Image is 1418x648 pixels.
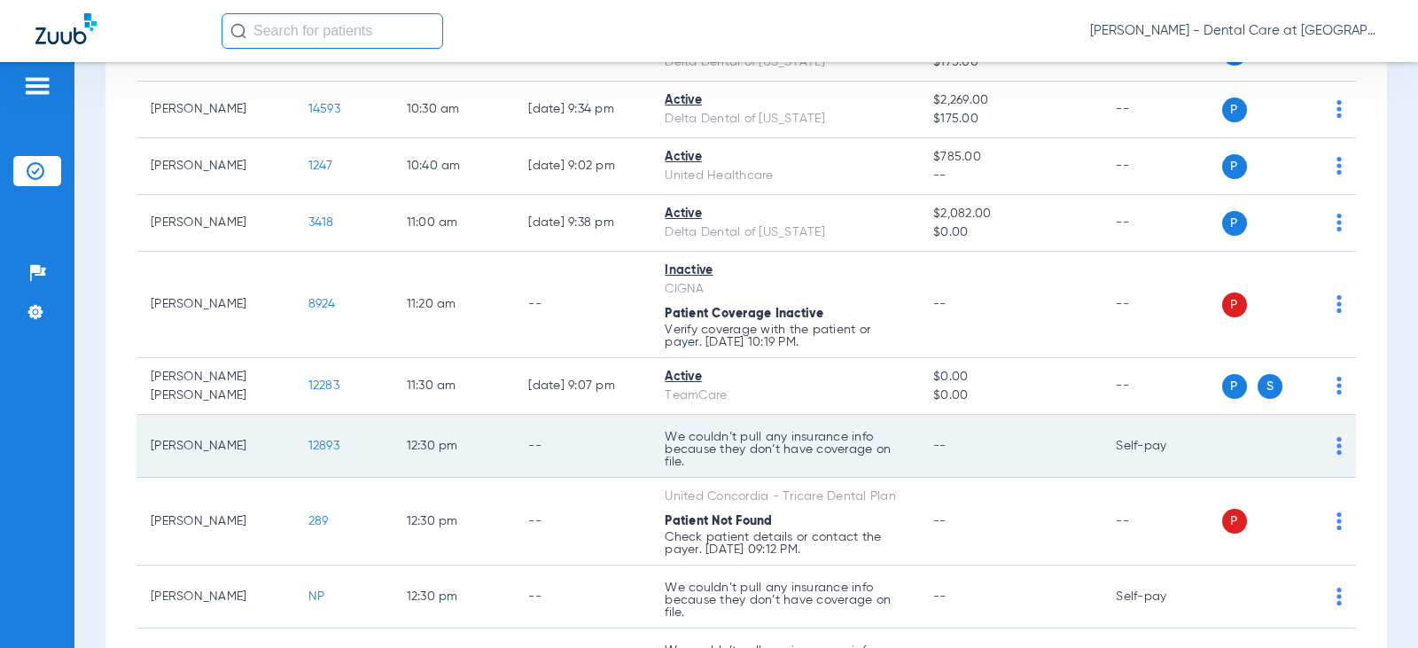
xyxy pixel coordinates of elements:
div: Active [665,205,905,223]
div: TeamCare [665,386,905,405]
img: Zuub Logo [35,13,97,44]
td: -- [1102,478,1221,566]
td: [PERSON_NAME] [136,566,294,628]
td: 11:00 AM [393,195,515,252]
td: -- [1102,82,1221,138]
img: group-dot-blue.svg [1336,437,1342,455]
span: $2,269.00 [933,91,1087,110]
span: 1247 [308,160,333,172]
span: NP [308,590,325,603]
div: Inactive [665,262,905,280]
td: -- [1102,252,1221,358]
img: group-dot-blue.svg [1336,295,1342,313]
td: [PERSON_NAME] [136,82,294,138]
div: CIGNA [665,280,905,299]
span: 3418 [308,216,334,229]
td: Self-pay [1102,415,1221,478]
span: 12893 [308,440,339,452]
span: 8924 [308,298,336,310]
td: 12:30 PM [393,566,515,628]
td: 12:30 PM [393,415,515,478]
td: [DATE] 9:34 PM [514,82,651,138]
img: group-dot-blue.svg [1336,377,1342,394]
div: United Healthcare [665,167,905,185]
td: 10:30 AM [393,82,515,138]
p: We couldn’t pull any insurance info because they don’t have coverage on file. [665,431,905,468]
td: [PERSON_NAME] [136,252,294,358]
input: Search for patients [222,13,443,49]
td: 11:30 AM [393,358,515,415]
td: [PERSON_NAME] [PERSON_NAME] [136,358,294,415]
span: S [1258,374,1282,399]
p: We couldn’t pull any insurance info because they don’t have coverage on file. [665,582,905,619]
td: [PERSON_NAME] [136,478,294,566]
span: $2,082.00 [933,205,1087,223]
td: -- [514,566,651,628]
div: Active [665,91,905,110]
td: [DATE] 9:02 PM [514,138,651,195]
span: $175.00 [933,110,1087,129]
td: -- [1102,195,1221,252]
div: United Concordia - Tricare Dental Plan [665,488,905,506]
td: 10:40 AM [393,138,515,195]
span: -- [933,590,947,603]
span: P [1222,293,1247,317]
img: group-dot-blue.svg [1336,214,1342,231]
td: -- [1102,358,1221,415]
td: [PERSON_NAME] [136,415,294,478]
span: P [1222,154,1247,179]
span: Patient Not Found [665,515,772,527]
div: Active [665,368,905,386]
td: Self-pay [1102,566,1221,628]
div: Delta Dental of [US_STATE] [665,110,905,129]
td: 11:20 AM [393,252,515,358]
p: Check patient details or contact the payer. [DATE] 09:12 PM. [665,531,905,556]
td: -- [514,478,651,566]
div: Delta Dental of [US_STATE] [665,53,905,72]
span: 289 [308,515,329,527]
span: $0.00 [933,223,1087,242]
span: 14593 [308,103,340,115]
p: Verify coverage with the patient or payer. [DATE] 10:19 PM. [665,324,905,348]
td: -- [514,252,651,358]
td: 12:30 PM [393,478,515,566]
td: [DATE] 9:38 PM [514,195,651,252]
td: [DATE] 9:07 PM [514,358,651,415]
span: P [1222,374,1247,399]
span: Patient Coverage Inactive [665,308,823,320]
td: [PERSON_NAME] [136,138,294,195]
span: $785.00 [933,148,1087,167]
span: 12283 [308,379,339,392]
span: P [1222,211,1247,236]
td: -- [514,415,651,478]
span: -- [933,515,947,527]
img: group-dot-blue.svg [1336,157,1342,175]
img: group-dot-blue.svg [1336,100,1342,118]
img: group-dot-blue.svg [1336,588,1342,605]
img: group-dot-blue.svg [1336,512,1342,530]
span: P [1222,509,1247,534]
span: $0.00 [933,386,1087,405]
td: [PERSON_NAME] [136,195,294,252]
span: -- [933,298,947,310]
span: [PERSON_NAME] - Dental Care at [GEOGRAPHIC_DATA] [1090,22,1383,40]
span: P [1222,98,1247,122]
img: Search Icon [230,23,246,39]
img: hamburger-icon [23,75,51,97]
span: $175.00 [933,53,1087,72]
div: Delta Dental of [US_STATE] [665,223,905,242]
span: $0.00 [933,368,1087,386]
span: -- [933,167,1087,185]
td: -- [1102,138,1221,195]
span: -- [933,440,947,452]
div: Active [665,148,905,167]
